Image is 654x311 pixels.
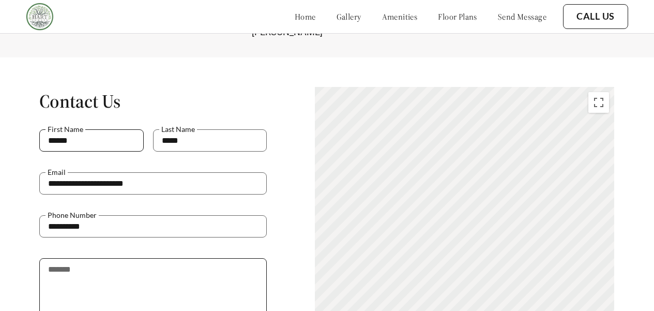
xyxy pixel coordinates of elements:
button: Call Us [563,4,628,29]
h1: Contact Us [39,90,267,113]
div: [STREET_ADDRESS][PERSON_NAME][PERSON_NAME] [252,9,372,37]
a: send message [498,11,546,22]
button: Toggle fullscreen view [588,92,609,113]
a: home [295,11,316,22]
a: floor plans [438,11,477,22]
a: Call Us [576,11,615,22]
img: Company logo [26,3,54,31]
a: amenities [382,11,418,22]
a: gallery [337,11,361,22]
